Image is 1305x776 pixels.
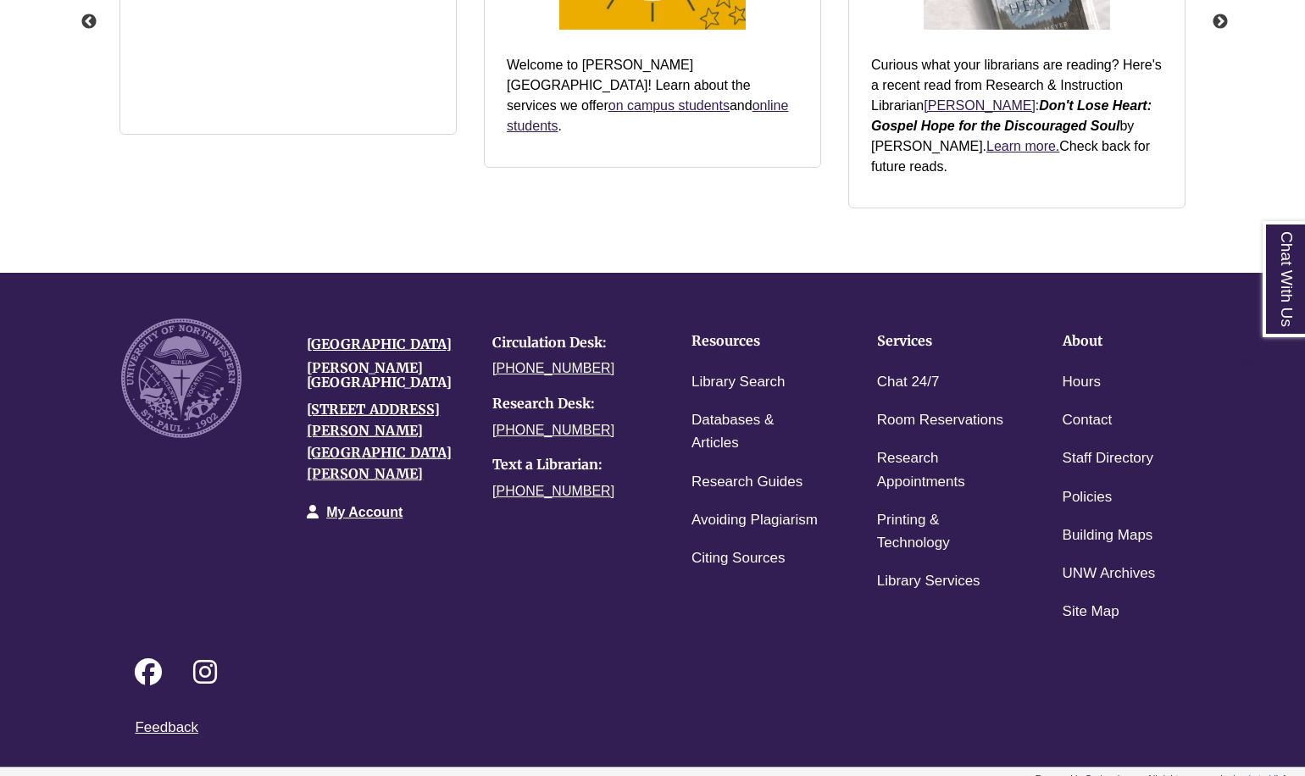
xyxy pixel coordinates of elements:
a: Room Reservations [877,408,1003,433]
a: Hours [1063,370,1101,395]
h4: Text a Librarian: [492,457,652,473]
a: Research Appointments [877,446,1010,494]
a: on campus students [608,98,730,113]
a: [STREET_ADDRESS][PERSON_NAME][GEOGRAPHIC_DATA][PERSON_NAME] [307,401,452,483]
a: Staff Directory [1063,446,1153,471]
a: Back to Top [1237,349,1301,372]
p: Welcome to [PERSON_NAME][GEOGRAPHIC_DATA]! Learn about the services we offer and . [507,55,798,136]
i: Follow on Instagram [193,658,217,685]
a: Citing Sources [691,546,786,571]
a: Learn more. [986,139,1059,153]
a: Avoiding Plagiarism [691,508,818,533]
a: [GEOGRAPHIC_DATA] [307,335,452,352]
a: [PHONE_NUMBER] [492,423,614,437]
a: Contact [1063,408,1113,433]
i: Follow on Facebook [135,658,162,685]
h4: Resources [691,334,825,349]
img: UNW seal [121,319,242,439]
a: Building Maps [1063,524,1153,548]
a: Research Guides [691,470,802,495]
p: Curious what your librarians are reading? Here's a recent read from Research & Instruction Librar... [871,55,1163,177]
a: UNW Archives [1063,562,1156,586]
a: Databases & Articles [691,408,825,456]
a: My Account [326,505,403,519]
button: Previous [81,14,97,30]
h4: Services [877,334,1010,349]
a: [PERSON_NAME] [924,98,1036,113]
a: Printing & Technology [877,508,1010,556]
h4: Research Desk: [492,396,652,412]
a: Policies [1063,485,1113,510]
a: Site Map [1063,600,1119,624]
button: Next [1212,14,1229,30]
a: [PHONE_NUMBER] [492,361,614,375]
a: Feedback [135,719,198,735]
h4: Circulation Desk: [492,335,652,351]
a: [PHONE_NUMBER] [492,484,614,498]
a: Chat 24/7 [877,370,940,395]
h4: About [1063,334,1196,349]
a: Library Search [691,370,786,395]
a: Library Services [877,569,980,594]
h4: [PERSON_NAME][GEOGRAPHIC_DATA] [307,361,467,391]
